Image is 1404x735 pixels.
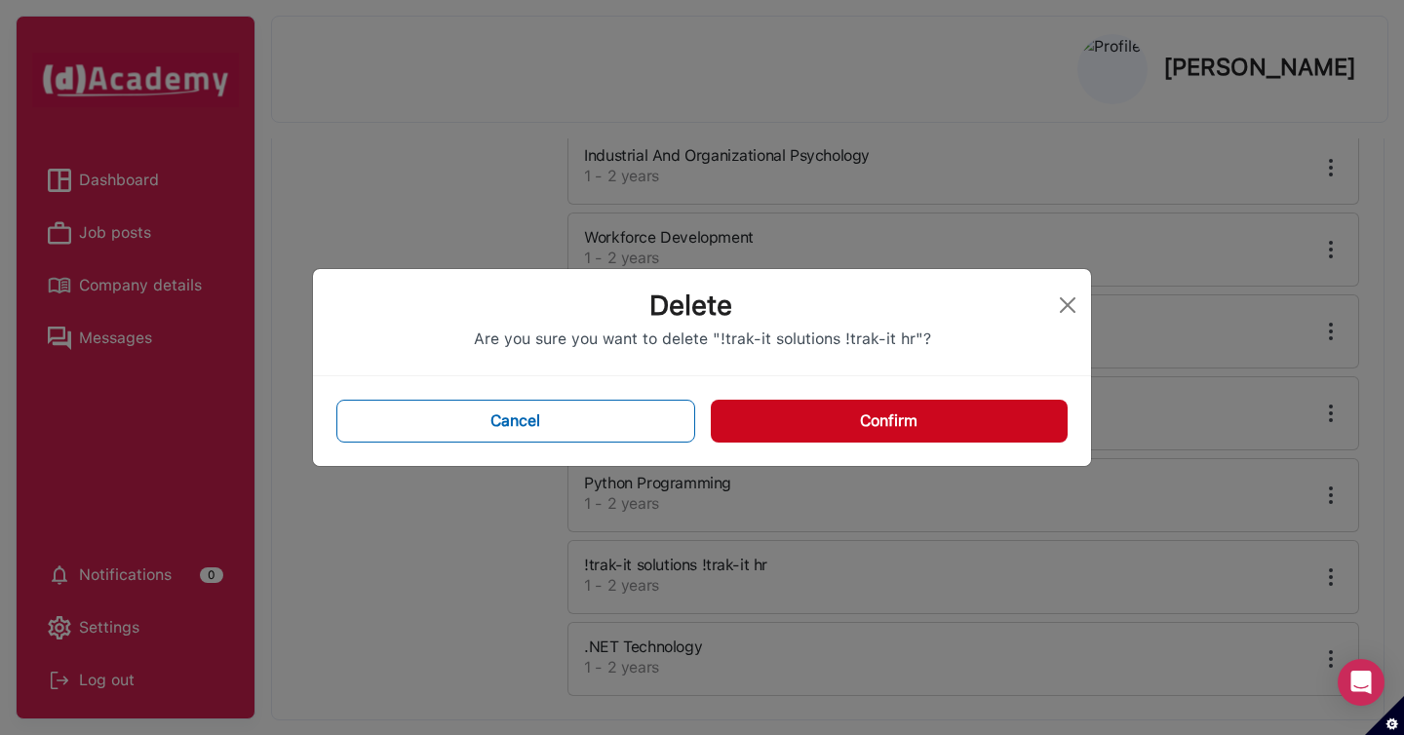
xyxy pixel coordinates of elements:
[474,329,931,348] span: Are you sure you want to delete "!trak-it solutions !trak-it hr"?
[1365,696,1404,735] button: Set cookie preferences
[1052,290,1083,321] button: Close
[329,285,1052,326] div: Delete
[711,400,1068,443] button: Confirm
[1338,659,1384,706] div: Open Intercom Messenger
[336,400,695,443] button: Cancel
